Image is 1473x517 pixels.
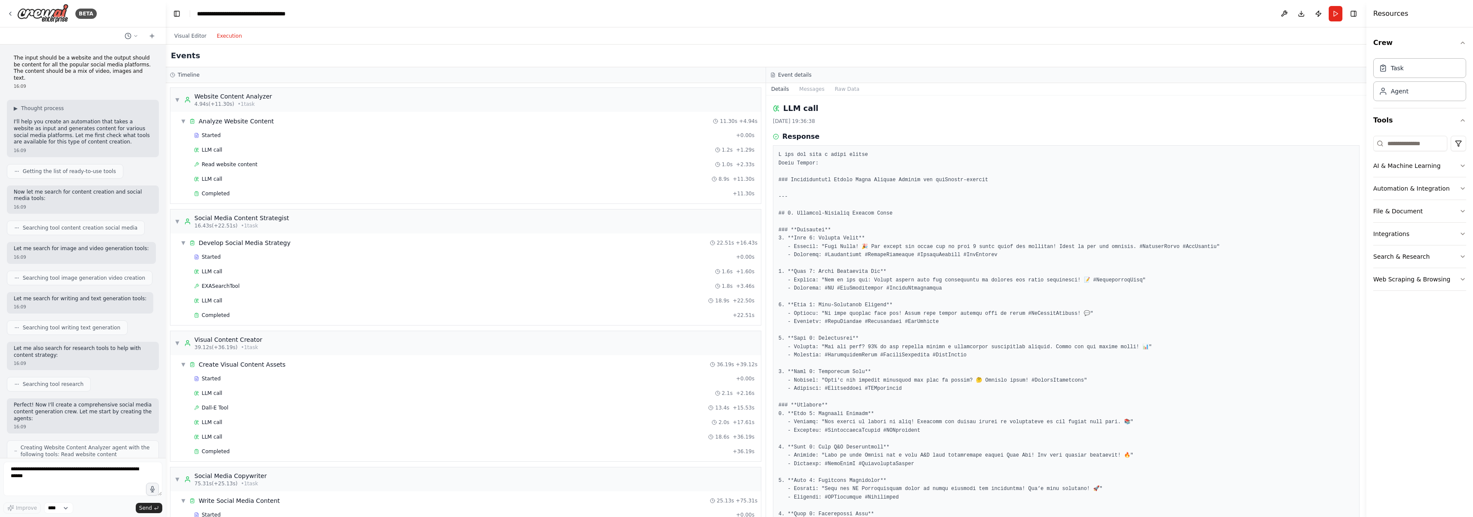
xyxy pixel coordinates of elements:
span: Thought process [21,105,64,112]
button: Crew [1373,31,1466,55]
span: + 0.00s [736,375,754,382]
span: ▼ [181,118,186,125]
span: Completed [202,312,230,319]
button: Switch to previous chat [121,31,142,41]
span: + 11.30s [733,190,754,197]
span: Send [139,505,152,511]
button: Automation & Integration [1373,177,1466,200]
span: • 1 task [241,480,258,487]
button: Messages [794,83,830,95]
div: Develop Social Media Strategy [199,239,291,247]
div: 16:09 [14,360,152,367]
h2: LLM call [783,102,818,114]
span: + 1.60s [736,268,754,275]
span: Read website content [202,161,257,168]
p: I'll help you create an automation that takes a website as input and generates content for variou... [14,119,152,145]
span: 16.43s (+22.51s) [194,222,238,229]
span: + 36.19s [733,433,754,440]
span: LLM call [202,146,222,153]
h2: Events [171,50,200,62]
span: ▼ [181,497,186,504]
div: Analyze Website Content [199,117,274,126]
span: + 16.43s [736,239,757,246]
p: The input should be a website and the output should be content for all the popular social media p... [14,55,152,81]
h3: Event details [778,72,811,78]
button: Search & Research [1373,245,1466,268]
span: ▼ [181,361,186,368]
p: Let me search for writing and text generation tools: [14,296,146,302]
div: 16:09 [14,254,149,260]
span: LLM call [202,419,222,426]
button: Hide right sidebar [1348,8,1360,20]
div: Visual Content Creator [194,335,262,344]
div: 16:09 [14,83,152,90]
button: Click to speak your automation idea [146,483,159,496]
button: File & Document [1373,200,1466,222]
span: Started [202,254,221,260]
span: 75.31s (+25.13s) [194,480,238,487]
span: 18.9s [715,297,729,304]
span: + 15.53s [733,404,754,411]
span: 4.94s (+11.30s) [194,101,234,108]
p: Let me search for image and video generation tools: [14,245,149,252]
div: Tools [1373,132,1466,298]
button: Hide left sidebar [171,8,183,20]
span: ▼ [181,239,186,246]
h4: Resources [1373,9,1408,19]
span: Started [202,132,221,139]
span: Improve [16,505,37,511]
span: 22.51s [717,239,734,246]
p: Let me also search for research tools to help with content strategy: [14,345,152,359]
span: 18.6s [715,433,729,440]
span: EXASearchTool [202,283,240,290]
div: Social Media Copywriter [194,472,267,480]
button: Integrations [1373,223,1466,245]
span: Completed [202,190,230,197]
span: 1.8s [722,283,733,290]
div: Write Social Media Content [199,496,280,505]
button: Visual Editor [169,31,212,41]
span: 13.4s [715,404,729,411]
span: + 4.94s [739,118,757,125]
span: 8.9s [719,176,729,182]
span: 1.6s [722,268,733,275]
button: Improve [3,502,41,514]
span: LLM call [202,390,222,397]
span: + 17.61s [733,419,754,426]
span: • 1 task [241,222,258,229]
p: Perfect! Now I'll create a comprehensive social media content generation crew. Let me start by cr... [14,402,152,422]
span: 1.0s [722,161,733,168]
button: Details [766,83,794,95]
button: ▶Thought process [14,105,64,112]
img: Logo [17,4,69,23]
span: Searching tool content creation social media [23,224,137,231]
h3: Timeline [178,72,200,78]
span: Searching tool writing text generation [23,324,120,331]
button: Start a new chat [145,31,159,41]
span: ▼ [175,218,180,225]
span: 11.30s [720,118,737,125]
span: LLM call [202,433,222,440]
span: ▼ [175,96,180,103]
span: ▶ [14,105,18,112]
span: + 22.51s [733,312,754,319]
button: Execution [212,31,247,41]
span: + 0.00s [736,254,754,260]
button: Raw Data [829,83,865,95]
span: Completed [202,448,230,455]
div: 16:09 [14,424,152,430]
div: Create Visual Content Assets [199,360,286,369]
span: Started [202,375,221,382]
span: + 1.29s [736,146,754,153]
span: • 1 task [238,101,255,108]
span: 25.13s [717,497,734,504]
span: 2.1s [722,390,733,397]
span: • 1 task [241,344,258,351]
span: Searching tool image generation video creation [23,275,145,281]
span: Getting the list of ready-to-use tools [23,168,116,175]
span: LLM call [202,297,222,304]
span: Creating Website Content Analyzer agent with the following tools: Read website content [21,444,152,458]
span: + 2.33s [736,161,754,168]
p: Now let me search for content creation and social media tools: [14,189,152,202]
span: + 11.30s [733,176,754,182]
